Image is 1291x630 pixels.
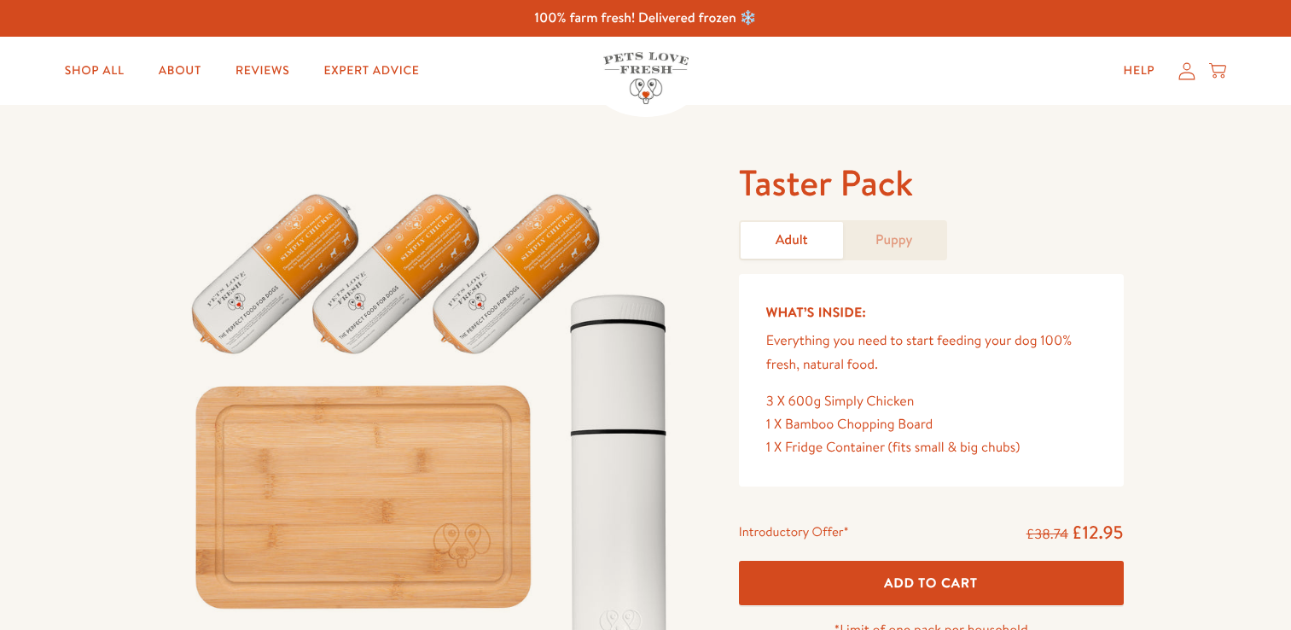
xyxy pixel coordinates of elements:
s: £38.74 [1026,525,1068,544]
div: 1 X Fridge Container (fits small & big chubs) [766,436,1096,459]
button: Add To Cart [739,561,1124,606]
a: Help [1110,54,1169,88]
p: Everything you need to start feeding your dog 100% fresh, natural food. [766,330,1096,376]
span: Add To Cart [884,574,978,592]
h5: What’s Inside: [766,301,1096,324]
img: Pets Love Fresh [603,52,689,104]
a: Adult [741,222,843,259]
a: Expert Advice [310,54,433,88]
a: Shop All [51,54,138,88]
div: Introductory Offer* [739,521,849,546]
span: 1 X Bamboo Chopping Board [766,415,933,434]
h1: Taster Pack [739,160,1124,207]
a: Puppy [843,222,945,259]
div: 3 X 600g Simply Chicken [766,390,1096,413]
a: Reviews [222,54,303,88]
span: £12.95 [1072,520,1124,545]
a: About [145,54,215,88]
